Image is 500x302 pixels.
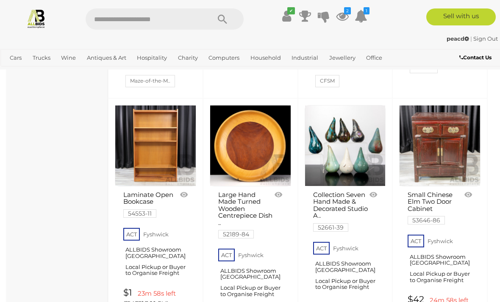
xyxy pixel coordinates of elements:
[210,105,291,186] a: Large Hand Made Turned Wooden Centrepiece Dish by Alan Schmidt in Ash & Rosewood
[6,65,31,79] a: Sports
[313,239,380,297] a: ACT Fyshwick ALLBIDS Showroom [GEOGRAPHIC_DATA] Local Pickup or Buyer to Organise Freight
[313,191,369,231] a: Collection Seven Hand Made & Decorated Studio A.. 52661-39
[313,50,380,87] a: $41 22m 58s left ([DATE] 7:19 PM) CFSM
[344,7,351,14] i: 2
[123,50,190,87] a: $51 21m 58s left ([DATE] 7:18 PM) Maze-of-the-M..
[408,191,463,224] a: Small Chinese Elm Two Door Cabinet 53646-86
[280,8,293,24] a: ✔
[29,51,54,65] a: Trucks
[287,7,295,14] i: ✔
[364,7,369,14] i: 1
[336,8,349,24] a: 2
[6,51,25,65] a: Cars
[218,191,274,238] a: Large Hand Made Turned Wooden Centrepiece Dish .. 52189-84
[133,51,170,65] a: Hospitality
[447,35,470,42] a: peacd
[459,54,492,61] b: Contact Us
[426,8,496,25] a: Sell with us
[473,35,498,42] a: Sign Out
[470,35,472,42] span: |
[26,8,46,28] img: Allbids.com.au
[58,51,79,65] a: Wine
[205,51,243,65] a: Computers
[363,51,386,65] a: Office
[288,51,322,65] a: Industrial
[175,51,201,65] a: Charity
[305,105,386,186] a: Collection Seven Hand Made & Decorated Studio Art Pottery Pears, Some with Raku Glaze
[123,225,190,283] a: ACT Fyshwick ALLBIDS Showroom [GEOGRAPHIC_DATA] Local Pickup or Buyer to Organise Freight
[326,51,359,65] a: Jewellery
[115,105,196,186] a: Laminate Open Bookcase
[399,105,481,186] a: Small Chinese Elm Two Door Cabinet
[83,51,130,65] a: Antiques & Art
[459,53,494,62] a: Contact Us
[35,65,102,79] a: [GEOGRAPHIC_DATA]
[447,35,469,42] strong: peacd
[355,8,367,24] a: 1
[123,191,179,217] a: Laminate Open Bookcase 54553-11
[201,8,244,30] button: Search
[247,51,284,65] a: Household
[408,36,474,73] a: $70 23m 58s left ([DATE] 7:20 PM) 220873
[408,232,474,290] a: ACT Fyshwick ALLBIDS Showroom [GEOGRAPHIC_DATA] Local Pickup or Buyer to Organise Freight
